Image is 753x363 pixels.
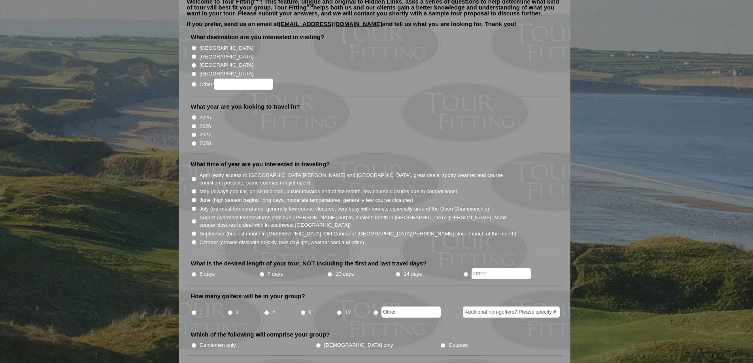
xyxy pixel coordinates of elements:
label: September (busiest month in [GEOGRAPHIC_DATA], Old Course at [GEOGRAPHIC_DATA][PERSON_NAME] close... [200,230,517,238]
label: 5 days [200,270,215,278]
label: October (crowds dissipate quickly, less daylight, weather cool and crisp) [200,239,364,246]
label: July (warmest temperatures, generally few course closures, very busy with tourists especially aro... [200,205,489,213]
label: Which of the following will comprise your group? [191,331,330,339]
label: 10 days [336,270,354,278]
label: What year are you looking to travel in? [191,103,300,111]
label: Other: [200,79,273,90]
label: June (high season begins, long days, moderate temperatures, generally few course closures) [200,196,413,204]
label: What is the desired length of your tour, NOT including the first and last travel days? [191,260,427,267]
input: Other [381,307,441,318]
label: 2026 [200,122,211,130]
label: 2028 [200,139,211,147]
label: [GEOGRAPHIC_DATA] [200,61,253,69]
label: [DEMOGRAPHIC_DATA] only [324,341,393,349]
p: If you prefer, send us an email at and tell us what you are looking for. Thank you! [187,21,562,33]
label: April (easy access to [GEOGRAPHIC_DATA][PERSON_NAME] and [GEOGRAPHIC_DATA], great deals, spotty w... [200,171,517,187]
label: 2 [236,308,239,316]
label: August (warmest temperatures continue, [PERSON_NAME] purple, busiest month in [GEOGRAPHIC_DATA][P... [200,214,517,229]
label: What time of year are you interested in traveling? [191,160,330,168]
input: Other [472,268,531,279]
label: May (always popular, gorse in bloom, busier towards end of the month, few course closures due to ... [200,188,457,196]
label: What destination are you interested in visiting? [191,33,325,41]
sup: SM [307,3,313,8]
label: [GEOGRAPHIC_DATA] [200,53,253,61]
label: 4 [272,308,275,316]
label: Couples [449,341,468,349]
input: Other: [214,79,273,90]
label: 2027 [200,131,211,139]
label: 14 days [404,270,422,278]
label: [GEOGRAPHIC_DATA] [200,70,253,78]
label: [GEOGRAPHIC_DATA] [200,44,253,52]
label: Gentlemen only [200,341,236,349]
label: 2025 [200,114,211,122]
label: 7 days [268,270,283,278]
label: 12 [345,308,351,316]
label: How many golfers will be in your group? [191,292,305,300]
input: Additional non-golfers? Please specify # [463,307,560,318]
label: 8 [309,308,311,316]
label: 1 [200,308,202,316]
a: [EMAIL_ADDRESS][DOMAIN_NAME] [279,21,382,27]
